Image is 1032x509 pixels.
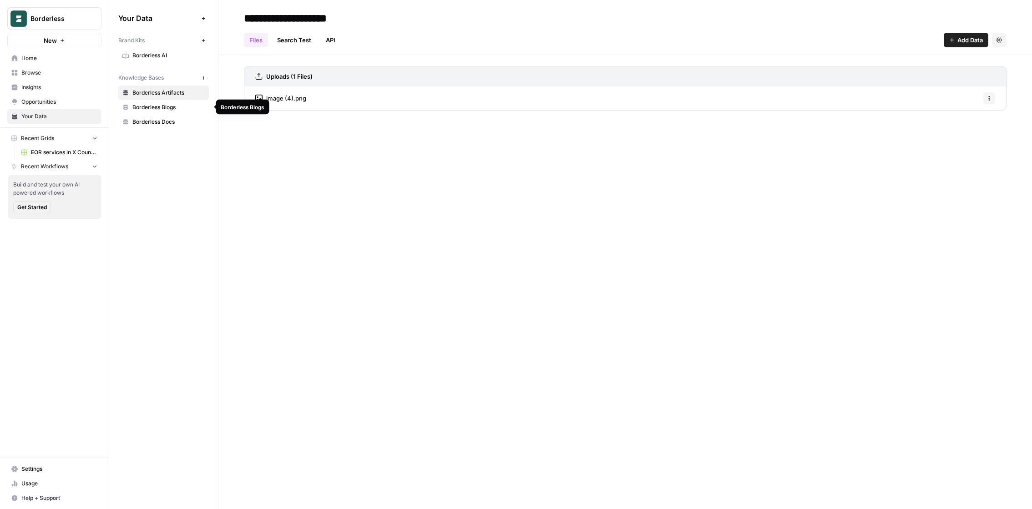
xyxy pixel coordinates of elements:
[118,48,209,63] a: Borderless AI
[21,465,97,473] span: Settings
[132,51,205,60] span: Borderless AI
[255,86,306,110] a: image (4).png
[7,109,101,124] a: Your Data
[30,14,86,23] span: Borderless
[272,33,317,47] a: Search Test
[21,83,97,91] span: Insights
[7,131,101,145] button: Recent Grids
[21,112,97,121] span: Your Data
[21,98,97,106] span: Opportunities
[21,69,97,77] span: Browse
[21,134,54,142] span: Recent Grids
[17,203,47,212] span: Get Started
[10,10,27,27] img: Borderless Logo
[21,494,97,502] span: Help + Support
[244,33,268,47] a: Files
[7,7,101,30] button: Workspace: Borderless
[7,491,101,505] button: Help + Support
[957,35,983,45] span: Add Data
[44,36,57,45] span: New
[7,462,101,476] a: Settings
[132,118,205,126] span: Borderless Docs
[132,89,205,97] span: Borderless Artifacts
[118,86,209,100] a: Borderless Artifacts
[132,103,205,111] span: Borderless Blogs
[21,54,97,62] span: Home
[118,100,209,115] a: Borderless Blogs
[31,148,97,156] span: EOR services in X Country
[266,72,313,81] h3: Uploads (1 Files)
[7,160,101,173] button: Recent Workflows
[13,202,51,213] button: Get Started
[118,13,198,24] span: Your Data
[7,95,101,109] a: Opportunities
[7,51,101,66] a: Home
[17,145,101,160] a: EOR services in X Country
[944,33,988,47] button: Add Data
[118,115,209,129] a: Borderless Docs
[21,479,97,488] span: Usage
[320,33,341,47] a: API
[13,181,96,197] span: Build and test your own AI powered workflows
[118,36,145,45] span: Brand Kits
[266,94,306,103] span: image (4).png
[7,476,101,491] a: Usage
[21,162,68,171] span: Recent Workflows
[118,74,164,82] span: Knowledge Bases
[7,34,101,47] button: New
[7,66,101,80] a: Browse
[255,66,313,86] a: Uploads (1 Files)
[7,80,101,95] a: Insights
